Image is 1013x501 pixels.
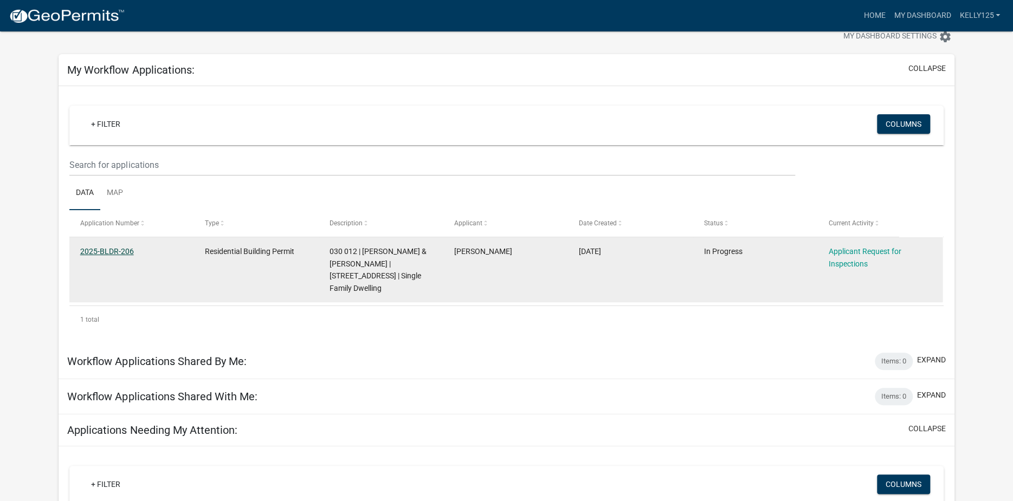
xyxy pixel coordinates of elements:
[330,219,363,227] span: Description
[875,353,913,370] div: Items: 0
[67,424,237,437] h5: Applications Needing My Attention:
[454,219,482,227] span: Applicant
[100,176,130,211] a: Map
[444,210,569,236] datatable-header-cell: Applicant
[67,355,246,368] h5: Workflow Applications Shared By Me:
[828,219,873,227] span: Current Activity
[917,389,946,401] button: expand
[579,247,601,256] span: 06/26/2025
[69,210,194,236] datatable-header-cell: Application Number
[82,114,129,134] a: + Filter
[908,423,946,434] button: collapse
[82,474,129,494] a: + Filter
[704,219,722,227] span: Status
[69,176,100,211] a: Data
[917,354,946,366] button: expand
[59,86,954,344] div: collapse
[330,247,427,292] span: 030 012 | KELLY KIMBERLY M & NIGEL W | 125 SPARROW WAY | Single Family Dwelling
[875,388,913,405] div: Items: 0
[835,26,960,47] button: My Dashboard Settingssettings
[908,63,946,74] button: collapse
[889,5,955,26] a: My Dashboard
[205,219,219,227] span: Type
[454,247,512,256] span: Kimberly Kelly
[67,390,257,403] h5: Workflow Applications Shared With Me:
[828,247,901,268] a: Applicant Request for Inspections
[69,306,943,333] div: 1 total
[319,210,444,236] datatable-header-cell: Description
[818,210,943,236] datatable-header-cell: Current Activity
[693,210,818,236] datatable-header-cell: Status
[80,247,134,256] a: 2025-BLDR-206
[704,247,742,256] span: In Progress
[69,154,795,176] input: Search for applications
[67,63,194,76] h5: My Workflow Applications:
[195,210,319,236] datatable-header-cell: Type
[955,5,1004,26] a: Kelly125
[877,114,930,134] button: Columns
[843,30,937,43] span: My Dashboard Settings
[877,474,930,494] button: Columns
[80,219,139,227] span: Application Number
[939,30,952,43] i: settings
[859,5,889,26] a: Home
[579,219,617,227] span: Date Created
[569,210,693,236] datatable-header-cell: Date Created
[205,247,294,256] span: Residential Building Permit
